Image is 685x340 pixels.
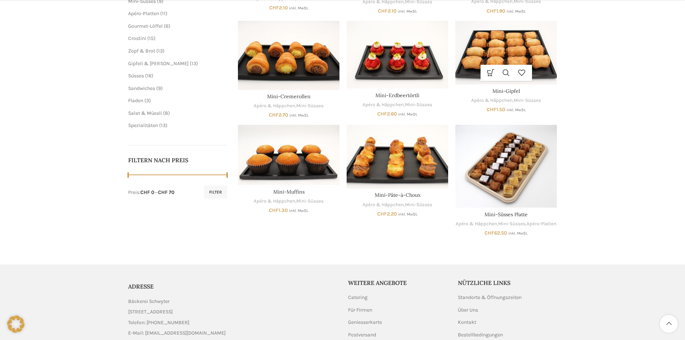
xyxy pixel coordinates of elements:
a: List item link [128,319,337,327]
a: Postversand [348,331,377,339]
bdi: 2.10 [269,5,288,11]
div: , [347,201,448,208]
a: Gipfeli & [PERSON_NAME] [128,60,189,67]
span: Bäckerei Schwyter [128,298,170,305]
a: Mini-Erdbeertörtli [375,92,419,99]
small: inkl. MwSt. [506,108,526,112]
a: Mini-Cremerollen [267,93,311,100]
bdi: 62.50 [485,230,507,236]
span: CHF [269,5,279,11]
span: CHF [487,8,496,14]
a: Apéro & Häppchen [456,221,497,227]
a: Wähle Optionen für „Mini-Gipfel“ [483,65,499,81]
div: Preis: — [128,189,175,196]
span: 15 [149,35,154,41]
a: Mini-Süsses [296,198,324,205]
span: 6 [166,23,168,29]
a: Mini-Muffins [273,189,305,195]
span: CHF [377,211,387,217]
button: Filter [204,186,227,199]
span: [STREET_ADDRESS] [128,308,173,316]
a: Mini-Cremerollen [238,21,339,90]
a: Spezialitäten [128,122,158,128]
a: Für Firmen [348,307,373,314]
a: Mini-Süsses [296,103,324,109]
a: Mini-Süsses Platte [485,211,528,218]
a: Mini-Süsses [405,101,432,108]
a: Apéro-Platten [527,221,556,227]
span: CHF 70 [158,189,175,195]
a: Mini-Erdbeertörtli [347,21,448,89]
div: , , [455,221,557,227]
a: Süsses [128,73,144,79]
div: , [238,103,339,109]
span: CHF [487,106,496,113]
a: Standorte & Öffnungszeiten [458,294,522,301]
div: , [455,97,557,104]
span: CHF [269,207,279,213]
a: Kontakt [458,319,477,326]
a: Apéro-Platten [128,10,159,17]
a: Mini-Gipfel [492,88,520,94]
a: Sandwiches [128,85,155,91]
a: Fladen [128,98,143,104]
a: Mini-Gipfel [455,21,557,85]
span: 13 [161,122,166,128]
a: Apéro & Häppchen [362,101,404,108]
bdi: 2.20 [377,211,397,217]
span: CHF [378,8,388,14]
a: Apéro & Häppchen [254,103,295,109]
bdi: 1.90 [487,8,505,14]
span: CHF 0 [140,189,154,195]
small: inkl. MwSt. [289,6,308,10]
span: 13 [191,60,196,67]
small: inkl. MwSt. [506,9,526,14]
small: inkl. MwSt. [398,9,417,14]
small: inkl. MwSt. [289,208,308,213]
span: 13 [158,48,163,54]
span: CHF [485,230,494,236]
a: Mini-Süsses [498,221,526,227]
a: List item link [128,329,337,337]
a: Mini-Muffins [238,125,339,185]
a: Mini-Süsses Platte [455,125,557,208]
h5: Nützliche Links [458,279,557,287]
a: Zopf & Brot [128,48,155,54]
span: ADRESSE [128,283,154,290]
a: Bestellbedingungen [458,331,504,339]
span: 11 [162,10,166,17]
a: Gourmet-Löffel [128,23,163,29]
span: 16 [147,73,152,79]
bdi: 2.70 [269,112,288,118]
span: CHF [269,112,279,118]
a: Schnellansicht [499,65,514,81]
span: Salat & Müesli [128,110,162,116]
a: Apéro & Häppchen [471,97,513,104]
a: Apéro & Häppchen [254,198,295,205]
span: 8 [165,110,168,116]
span: 3 [146,98,149,104]
small: inkl. MwSt. [398,212,418,217]
bdi: 1.30 [269,207,288,213]
small: inkl. MwSt. [508,231,528,236]
a: Mini-Pâte-à-Choux [375,192,420,198]
a: Über Uns [458,307,479,314]
bdi: 1.50 [487,106,505,113]
a: Apéro & Häppchen [362,201,404,208]
a: Catering [348,294,368,301]
a: Crostini [128,35,146,41]
bdi: 2.60 [377,111,397,117]
div: , [347,101,448,108]
h5: Weitere Angebote [348,279,447,287]
a: Mini-Süsses [405,201,432,208]
bdi: 2.10 [378,8,397,14]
